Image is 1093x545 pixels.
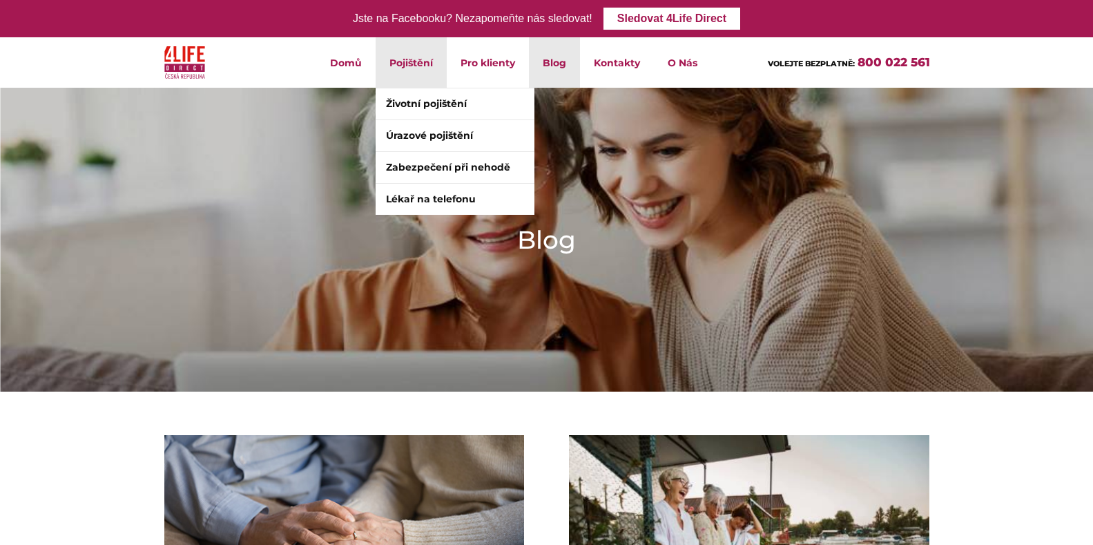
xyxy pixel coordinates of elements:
[353,9,592,29] div: Jste na Facebooku? Nezapomeňte nás sledovat!
[376,88,534,119] a: Životní pojištění
[316,37,376,88] a: Domů
[603,8,740,30] a: Sledovat 4Life Direct
[517,222,576,257] h1: Blog
[858,55,930,69] a: 800 022 561
[580,37,654,88] a: Kontakty
[164,43,206,82] img: 4Life Direct Česká republika logo
[376,152,534,183] a: Zabezpečení při nehodě
[768,59,855,68] span: VOLEJTE BEZPLATNĚ:
[529,37,580,88] a: Blog
[376,120,534,151] a: Úrazové pojištění
[376,184,534,215] a: Lékař na telefonu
